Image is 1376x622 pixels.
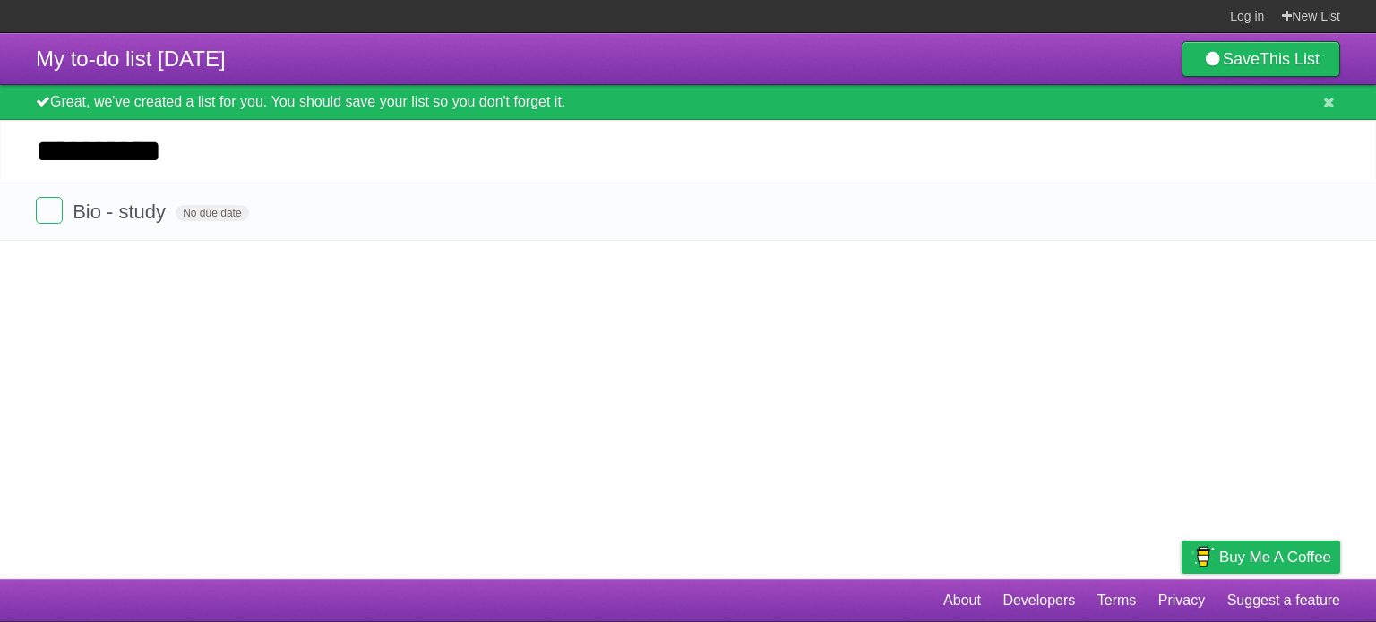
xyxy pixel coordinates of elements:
a: Buy me a coffee [1182,541,1340,574]
a: Privacy [1158,584,1205,618]
a: Terms [1097,584,1137,618]
span: My to-do list [DATE] [36,47,226,71]
a: SaveThis List [1182,41,1340,77]
a: About [943,584,981,618]
span: Bio - study [73,200,170,223]
img: Buy me a coffee [1191,541,1215,572]
span: No due date [176,205,248,221]
b: This List [1260,50,1320,68]
a: Developers [1002,584,1075,618]
label: Done [36,197,63,224]
span: Buy me a coffee [1219,541,1331,573]
a: Suggest a feature [1227,584,1340,618]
